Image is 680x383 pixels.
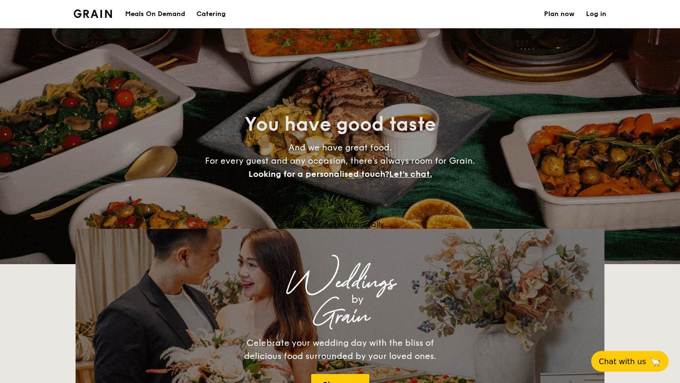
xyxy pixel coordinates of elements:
[389,169,432,179] span: Let's chat.
[74,9,112,18] a: Logotype
[591,351,669,372] button: Chat with us🦙
[194,291,521,308] div: by
[159,274,521,291] div: Weddings
[650,356,661,367] span: 🦙
[74,9,112,18] img: Grain
[76,220,604,229] div: Loading menus magically...
[599,357,646,366] span: Chat with us
[159,308,521,325] div: Grain
[234,336,446,363] div: Celebrate your wedding day with the bliss of delicious food surrounded by your loved ones.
